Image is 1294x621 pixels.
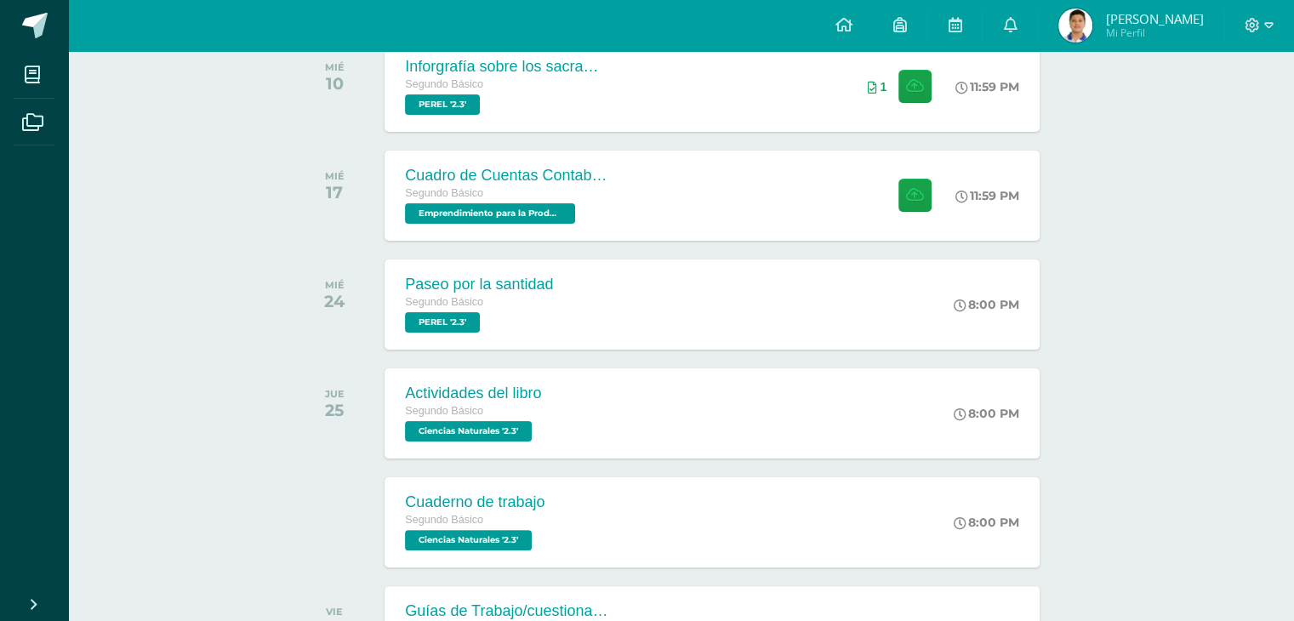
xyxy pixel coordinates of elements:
span: PEREL '2.3' [405,94,480,115]
span: 1 [880,80,886,94]
span: Segundo Básico [405,514,483,526]
div: 8:00 PM [954,515,1019,530]
span: [PERSON_NAME] [1105,10,1203,27]
div: Inforgrafía sobre los sacramentos de curación [405,58,609,76]
span: Mi Perfil [1105,26,1203,40]
div: MIÉ [324,279,345,291]
span: Ciencias Naturales '2.3' [405,530,532,550]
span: PEREL '2.3' [405,312,480,333]
div: MIÉ [325,61,345,73]
div: 10 [325,73,345,94]
div: Archivos entregados [867,80,886,94]
div: 11:59 PM [955,188,1019,203]
span: Segundo Básico [405,187,483,199]
div: 8:00 PM [954,297,1019,312]
img: 6332ae8273a557a30d3bfbf632ae3f8a.png [1058,9,1092,43]
div: Cuadro de Cuentas Contables [405,167,609,185]
span: Emprendimiento para la Productividad '2.3' [405,203,575,224]
div: Guías de Trabajo/cuestionarios [405,602,609,620]
div: Actividades del libro [405,385,541,402]
div: 24 [324,291,345,311]
span: Segundo Básico [405,405,483,417]
span: Segundo Básico [405,296,483,308]
div: MIÉ [325,170,345,182]
div: JUE [325,388,345,400]
div: Cuaderno de trabajo [405,493,544,511]
span: Segundo Básico [405,78,483,90]
span: Ciencias Naturales '2.3' [405,421,532,442]
div: 8:00 PM [954,406,1019,421]
div: 11:59 PM [955,79,1019,94]
div: VIE [325,606,345,618]
div: 25 [325,400,345,420]
div: Paseo por la santidad [405,276,553,293]
div: 17 [325,182,345,202]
